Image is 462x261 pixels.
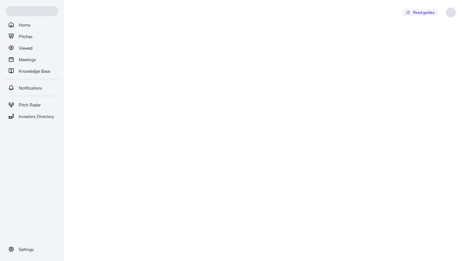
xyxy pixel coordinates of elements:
span: Knowledge Base [19,68,50,75]
span: Pitch Radar [19,101,41,108]
img: svg%3e [406,10,411,15]
span: Pitches [19,33,32,40]
span: Viewed [19,45,32,52]
span: Settings [19,246,34,253]
span: Read guides [413,9,435,16]
span: Notifications [19,85,42,91]
button: Read guides [402,9,438,16]
span: Investors Directory [19,113,54,120]
span: Meetings [19,56,36,63]
span: Home [19,22,30,28]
